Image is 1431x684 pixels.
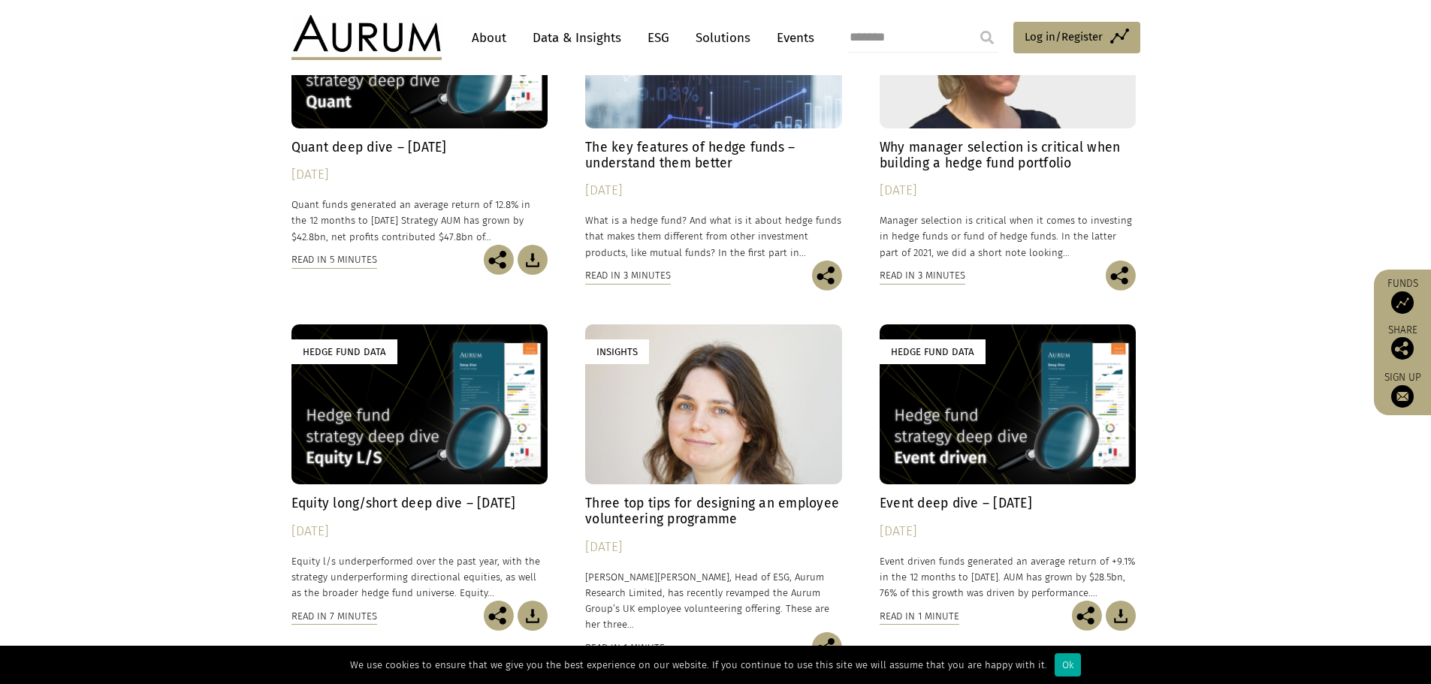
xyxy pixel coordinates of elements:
[291,197,548,244] p: Quant funds generated an average return of 12.8% in the 12 months to [DATE] Strategy AUM has grow...
[688,24,758,52] a: Solutions
[880,180,1137,201] div: [DATE]
[484,245,514,275] img: Share this post
[464,24,514,52] a: About
[291,252,377,268] div: Read in 5 minutes
[880,608,959,625] div: Read in 1 minute
[1106,601,1136,631] img: Download Article
[585,640,665,656] div: Read in 1 minute
[291,553,548,601] p: Equity l/s underperformed over the past year, with the strategy underperforming directional equit...
[1381,325,1423,360] div: Share
[291,496,548,511] h4: Equity long/short deep dive – [DATE]
[1072,601,1102,631] img: Share this post
[972,23,1002,53] input: Submit
[880,212,1137,260] p: Manager selection is critical when it comes to investing in hedge funds or fund of hedge funds. I...
[1391,385,1414,408] img: Sign up to our newsletter
[518,601,548,631] img: Download Article
[1381,277,1423,314] a: Funds
[880,324,1137,601] a: Hedge Fund Data Event deep dive – [DATE] [DATE] Event driven funds generated an average return of...
[880,267,965,284] div: Read in 3 minutes
[1391,291,1414,314] img: Access Funds
[585,212,842,260] p: What is a hedge fund? And what is it about hedge funds that makes them different from other inves...
[291,521,548,542] div: [DATE]
[291,140,548,155] h4: Quant deep dive – [DATE]
[291,164,548,185] div: [DATE]
[525,24,629,52] a: Data & Insights
[585,140,842,171] h4: The key features of hedge funds – understand them better
[1106,261,1136,291] img: Share this post
[585,324,842,632] a: Insights Three top tips for designing an employee volunteering programme [DATE] [PERSON_NAME][PER...
[1013,22,1140,53] a: Log in/Register
[880,140,1137,171] h4: Why manager selection is critical when building a hedge fund portfolio
[812,261,842,291] img: Share this post
[1025,28,1103,46] span: Log in/Register
[585,339,649,364] div: Insights
[585,569,842,633] p: [PERSON_NAME] , Head of ESG, Aurum Research Limited, has recently revamped the Aurum Group’s UK e...
[640,24,677,52] a: ESG
[585,267,671,284] div: Read in 3 minutes
[518,245,548,275] img: Download Article
[812,632,842,662] img: Share this post
[291,608,377,625] div: Read in 7 minutes
[1381,371,1423,408] a: Sign up
[880,553,1137,601] p: Event driven funds generated an average return of +9.1% in the 12 months to [DATE]. AUM has grown...
[585,537,842,558] div: [DATE]
[880,496,1137,511] h4: Event deep dive – [DATE]
[585,496,842,527] h4: Three top tips for designing an employee volunteering programme
[880,339,986,364] div: Hedge Fund Data
[769,24,814,52] a: Events
[1391,337,1414,360] img: Share this post
[484,601,514,631] img: Share this post
[291,324,548,601] a: Hedge Fund Data Equity long/short deep dive – [DATE] [DATE] Equity l/s underperformed over the pa...
[291,339,397,364] div: Hedge Fund Data
[880,521,1137,542] div: [DATE]
[585,180,842,201] div: [DATE]
[1055,653,1081,676] div: Ok
[657,571,729,583] span: [PERSON_NAME]
[291,15,442,60] img: Aurum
